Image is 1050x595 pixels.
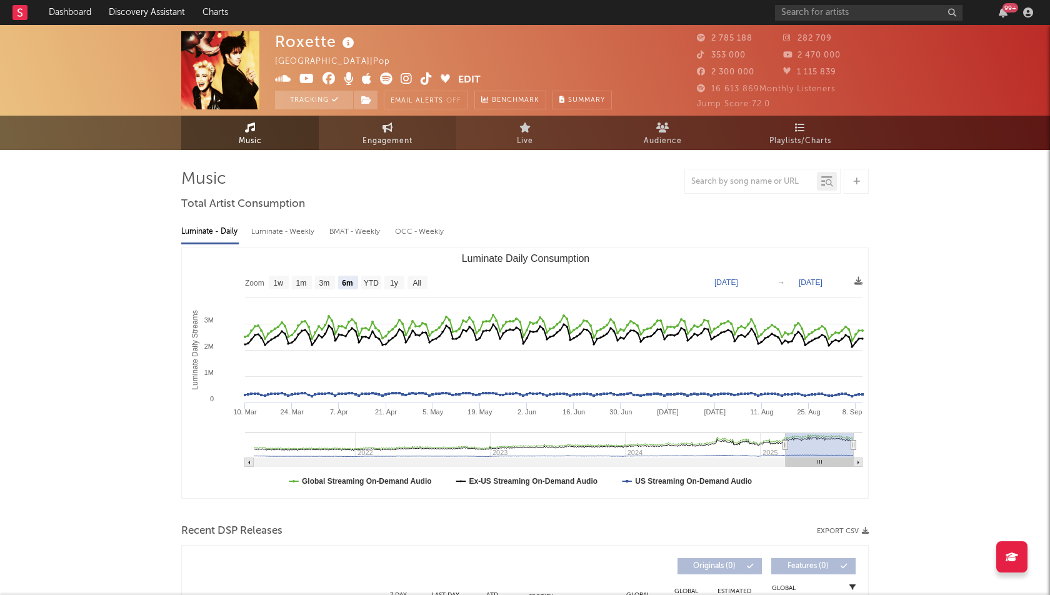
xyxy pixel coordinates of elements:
text: US Streaming On-Demand Audio [635,477,752,486]
span: 1 115 839 [783,68,836,76]
text: 3M [204,316,214,324]
span: 282 709 [783,34,832,42]
text: 1w [274,279,284,287]
button: Summary [552,91,612,109]
span: Features ( 0 ) [779,562,837,570]
span: Audience [644,134,682,149]
text: 25. Aug [797,408,820,416]
span: Total Artist Consumption [181,197,305,212]
text: 1M [204,369,214,376]
text: Luminate Daily Consumption [462,253,590,264]
text: 16. Jun [562,408,585,416]
text: All [412,279,421,287]
text: [DATE] [799,278,822,287]
a: Benchmark [474,91,546,109]
span: Originals ( 0 ) [686,562,743,570]
button: Features(0) [771,558,856,574]
text: Ex-US Streaming On-Demand Audio [469,477,598,486]
text: 19. May [467,408,492,416]
text: 30. Jun [609,408,632,416]
svg: Luminate Daily Consumption [182,248,869,498]
button: Email AlertsOff [384,91,468,109]
text: 6m [342,279,352,287]
text: Global Streaming On-Demand Audio [302,477,432,486]
a: Live [456,116,594,150]
span: Music [239,134,262,149]
a: Audience [594,116,731,150]
span: Jump Score: 72.0 [697,100,770,108]
span: 2 300 000 [697,68,754,76]
input: Search for artists [775,5,962,21]
text: 3m [319,279,330,287]
span: 2 785 188 [697,34,752,42]
span: Live [517,134,533,149]
text: 7. Apr [330,408,348,416]
div: OCC - Weekly [395,221,445,242]
text: Luminate Daily Streams [191,310,199,389]
button: Export CSV [817,527,869,535]
div: Luminate - Daily [181,221,239,242]
text: YTD [364,279,379,287]
span: 16 613 869 Monthly Listeners [697,85,836,93]
text: [DATE] [704,408,726,416]
button: Originals(0) [677,558,762,574]
a: Music [181,116,319,150]
span: Recent DSP Releases [181,524,282,539]
div: [GEOGRAPHIC_DATA] | Pop [275,54,404,69]
button: Tracking [275,91,353,109]
text: [DATE] [714,278,738,287]
div: Luminate - Weekly [251,221,317,242]
a: Playlists/Charts [731,116,869,150]
input: Search by song name or URL [685,177,817,187]
text: [DATE] [657,408,679,416]
text: 0 [210,395,214,402]
text: 11. Aug [750,408,773,416]
text: 10. Mar [233,408,257,416]
span: Engagement [362,134,412,149]
span: 2 470 000 [783,51,841,59]
span: Summary [568,97,605,104]
text: 21. Apr [375,408,397,416]
text: 1m [296,279,307,287]
button: Edit [458,72,481,88]
div: BMAT - Weekly [329,221,382,242]
text: 2M [204,342,214,350]
text: → [777,278,785,287]
text: 2. Jun [517,408,536,416]
div: 99 + [1002,3,1018,12]
text: 1y [390,279,398,287]
text: Zoom [245,279,264,287]
button: 99+ [999,7,1007,17]
text: 8. Sep [842,408,862,416]
span: Benchmark [492,93,539,108]
a: Engagement [319,116,456,150]
div: Roxette [275,31,357,52]
em: Off [446,97,461,104]
text: 24. Mar [281,408,304,416]
span: 353 000 [697,51,746,59]
text: 5. May [422,408,444,416]
span: Playlists/Charts [769,134,831,149]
